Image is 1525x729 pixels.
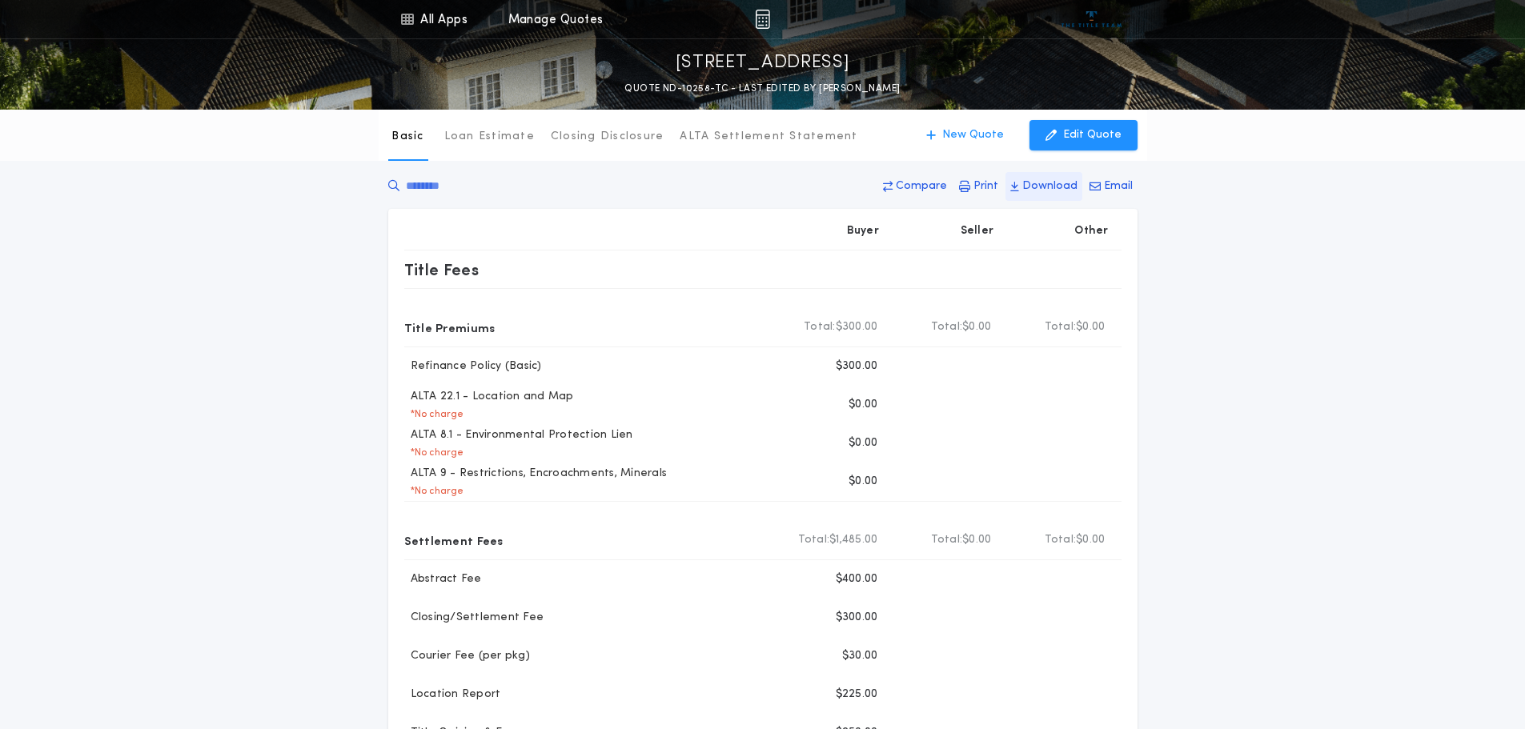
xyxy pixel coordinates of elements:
p: * No charge [404,447,464,459]
b: Total: [931,319,963,335]
p: QUOTE ND-10258-TC - LAST EDITED BY [PERSON_NAME] [624,81,900,97]
p: Closing/Settlement Fee [404,610,544,626]
p: Download [1022,178,1078,194]
p: Compare [896,178,947,194]
p: $0.00 [849,435,877,451]
p: [STREET_ADDRESS] [676,50,850,76]
p: $400.00 [836,571,878,587]
p: Loan Estimate [444,129,535,145]
p: Location Report [404,687,501,703]
p: Buyer [847,223,879,239]
p: Settlement Fees [404,527,504,553]
span: $0.00 [1076,319,1105,335]
button: Edit Quote [1029,120,1138,150]
button: Download [1005,172,1082,201]
span: $1,485.00 [829,532,877,548]
p: $0.00 [849,397,877,413]
span: $0.00 [962,319,991,335]
b: Total: [804,319,836,335]
p: $0.00 [849,474,877,490]
p: Edit Quote [1063,127,1122,143]
p: Closing Disclosure [551,129,664,145]
p: Title Fees [404,257,480,282]
button: Email [1085,172,1138,201]
p: ALTA 8.1 - Environmental Protection Lien [404,427,633,443]
p: Abstract Fee [404,571,482,587]
p: $300.00 [836,358,878,375]
p: $225.00 [836,687,878,703]
button: Compare [878,172,952,201]
img: img [755,10,770,29]
b: Total: [931,532,963,548]
p: * No charge [404,408,464,421]
p: ALTA 22.1 - Location and Map [404,389,574,405]
button: Print [954,172,1003,201]
p: Title Premiums [404,314,496,340]
p: $30.00 [842,648,878,664]
b: Total: [1045,532,1077,548]
span: $0.00 [962,532,991,548]
p: Basic [391,129,423,145]
p: Refinance Policy (Basic) [404,358,542,375]
p: $300.00 [836,610,878,626]
p: Courier Fee (per pkg) [404,648,530,664]
p: Email [1104,178,1133,194]
b: Total: [1045,319,1077,335]
img: vs-icon [1061,11,1122,27]
p: * No charge [404,485,464,498]
span: $300.00 [836,319,878,335]
button: New Quote [910,120,1020,150]
p: ALTA 9 - Restrictions, Encroachments, Minerals [404,466,668,482]
span: $0.00 [1076,532,1105,548]
p: ALTA Settlement Statement [680,129,857,145]
b: Total: [798,532,830,548]
p: Seller [961,223,994,239]
p: Other [1074,223,1108,239]
p: New Quote [942,127,1004,143]
p: Print [973,178,998,194]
